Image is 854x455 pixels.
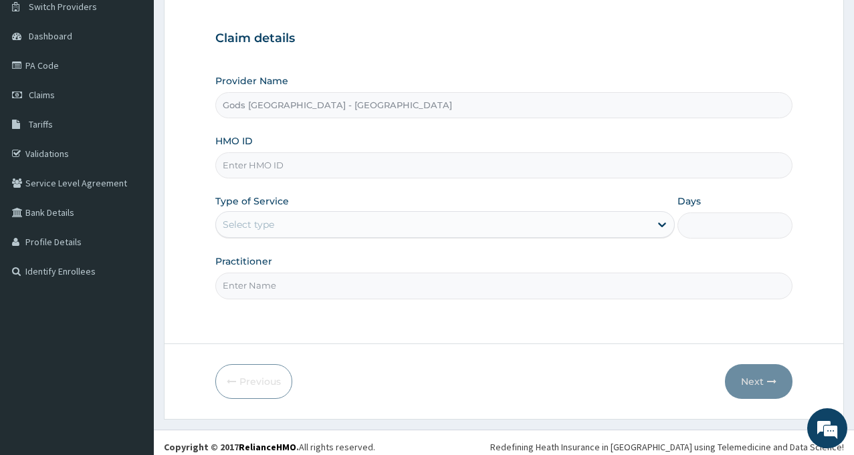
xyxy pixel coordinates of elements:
[215,134,253,148] label: HMO ID
[239,441,296,453] a: RelianceHMO
[215,152,792,178] input: Enter HMO ID
[29,118,53,130] span: Tariffs
[223,218,274,231] div: Select type
[215,31,792,46] h3: Claim details
[215,273,792,299] input: Enter Name
[29,1,97,13] span: Switch Providers
[215,194,289,208] label: Type of Service
[215,74,288,88] label: Provider Name
[164,441,299,453] strong: Copyright © 2017 .
[29,30,72,42] span: Dashboard
[215,364,292,399] button: Previous
[490,440,844,454] div: Redefining Heath Insurance in [GEOGRAPHIC_DATA] using Telemedicine and Data Science!
[677,194,701,208] label: Days
[215,255,272,268] label: Practitioner
[725,364,792,399] button: Next
[29,89,55,101] span: Claims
